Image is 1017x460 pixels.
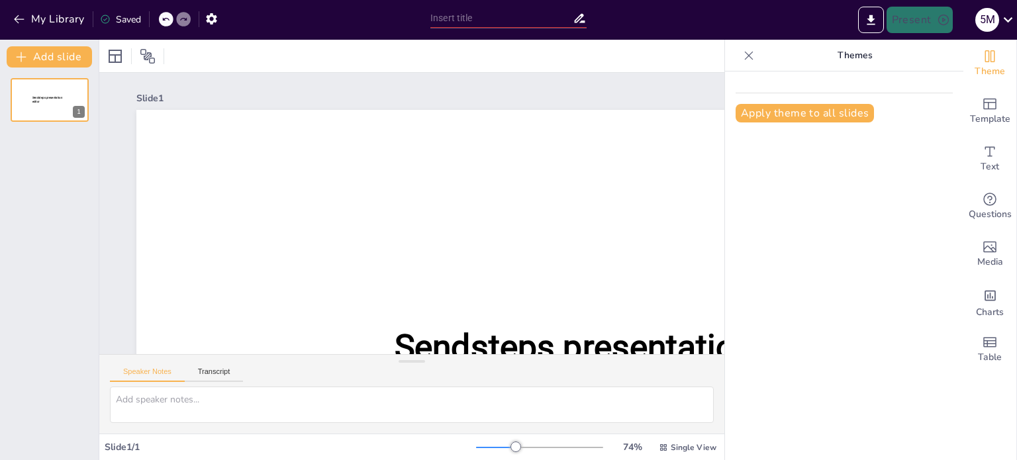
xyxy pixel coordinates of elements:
[963,40,1016,87] div: Change the overall theme
[963,87,1016,135] div: Add ready made slides
[105,441,476,453] div: Slide 1 / 1
[977,255,1003,269] span: Media
[140,48,156,64] span: Position
[136,92,928,105] div: Slide 1
[975,64,1005,79] span: Theme
[185,367,244,382] button: Transcript
[759,40,950,71] p: Themes
[671,442,716,453] span: Single View
[975,7,999,33] button: 5 М
[963,135,1016,183] div: Add text boxes
[430,9,573,28] input: Insert title
[970,112,1010,126] span: Template
[73,106,85,118] div: 1
[963,326,1016,373] div: Add a table
[616,441,648,453] div: 74 %
[981,160,999,174] span: Text
[395,327,754,414] span: Sendsteps presentation editor
[978,350,1002,365] span: Table
[887,7,953,33] button: Present
[736,104,874,122] button: Apply theme to all slides
[969,207,1012,222] span: Questions
[963,183,1016,230] div: Get real-time input from your audience
[976,305,1004,320] span: Charts
[963,230,1016,278] div: Add images, graphics, shapes or video
[858,7,884,33] button: Export to PowerPoint
[11,78,89,122] div: Sendsteps presentation editor1
[10,9,90,30] button: My Library
[105,46,126,67] div: Layout
[975,8,999,32] div: 5 М
[110,367,185,382] button: Speaker Notes
[100,13,141,26] div: Saved
[7,46,92,68] button: Add slide
[32,96,62,103] span: Sendsteps presentation editor
[963,278,1016,326] div: Add charts and graphs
